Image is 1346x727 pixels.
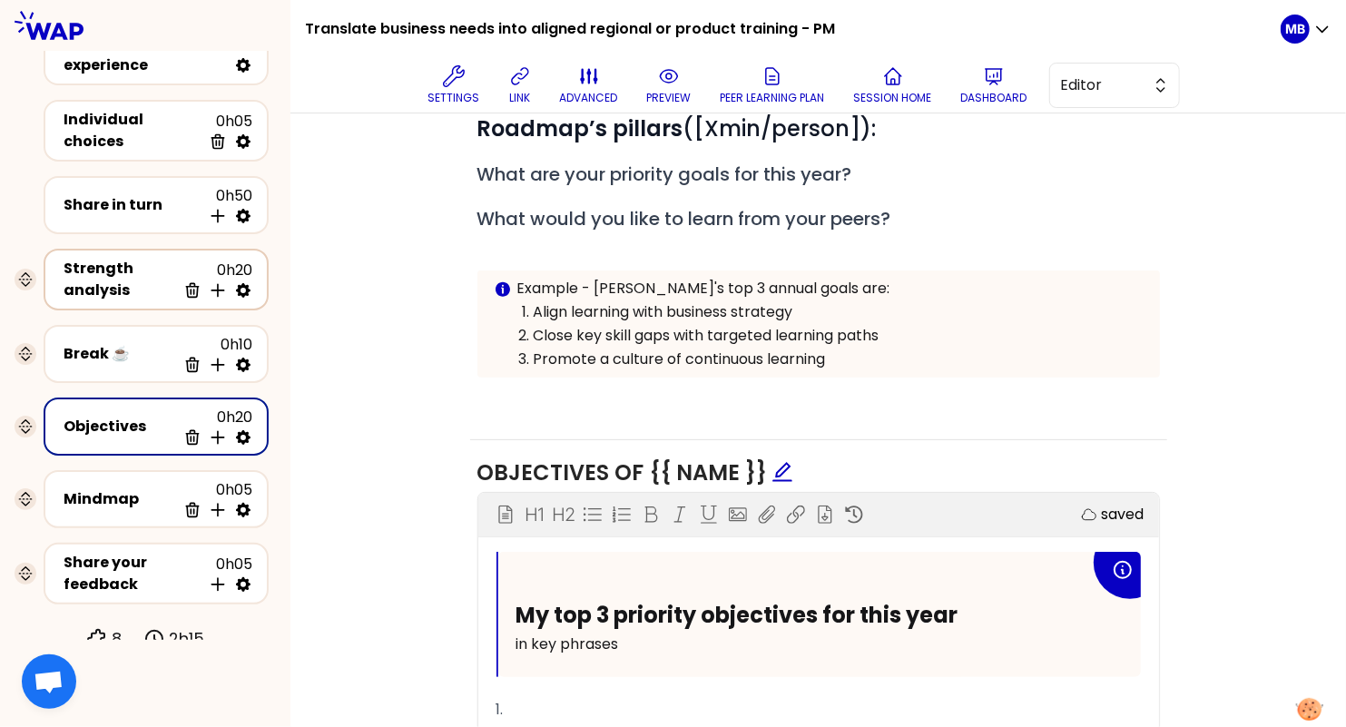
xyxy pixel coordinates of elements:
[176,407,252,447] div: 0h20
[552,502,575,527] p: H2
[1285,20,1305,38] p: MB
[553,58,625,113] button: advanced
[534,349,1144,370] p: Promote a culture of continuous learning
[22,654,76,709] a: Ouvrir le chat
[64,343,176,365] div: Break ☕️
[560,91,618,105] p: advanced
[721,91,825,105] p: Peer learning plan
[509,91,530,105] p: link
[516,634,619,654] span: in key phrases
[502,58,538,113] button: link
[1049,63,1180,108] button: Editor
[647,91,692,105] p: preview
[201,185,252,225] div: 0h50
[477,457,793,487] span: Objectives of {{ name }}
[421,58,487,113] button: Settings
[64,109,201,152] div: Individual choices
[961,91,1027,105] p: Dashboard
[64,488,176,510] div: Mindmap
[477,162,852,187] span: What are your priority goals for this year?
[847,58,939,113] button: Session home
[517,278,1145,300] p: Example - [PERSON_NAME]'s top 3 annual goals are:
[534,301,1144,323] p: Align learning with business strategy
[954,58,1035,113] button: Dashboard
[771,461,793,483] span: edit
[176,260,252,300] div: 0h20
[534,325,1144,347] p: Close key skill gaps with targeted learning paths
[112,626,122,652] p: 8
[1281,15,1331,44] button: MB
[1102,504,1145,526] p: saved
[201,111,252,151] div: 0h05
[201,554,252,594] div: 0h05
[169,626,204,652] p: 2h15
[64,552,201,595] div: Share your feedback
[640,58,699,113] button: preview
[64,194,201,216] div: Share in turn
[854,91,932,105] p: Session home
[713,58,832,113] button: Peer learning plan
[176,479,252,519] div: 0h05
[176,334,252,374] div: 0h10
[1061,74,1143,96] span: Editor
[64,33,217,76] div: Personal experience
[64,258,176,301] div: Strength analysis
[428,91,480,105] p: Settings
[516,600,958,630] span: My top 3 priority objectives for this year
[496,699,504,720] span: 1.
[525,502,544,527] p: H1
[217,34,252,74] div: 0h20
[477,206,891,231] span: What would you like to learn from your peers?
[64,416,176,437] div: Objectives
[771,458,793,487] div: Edit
